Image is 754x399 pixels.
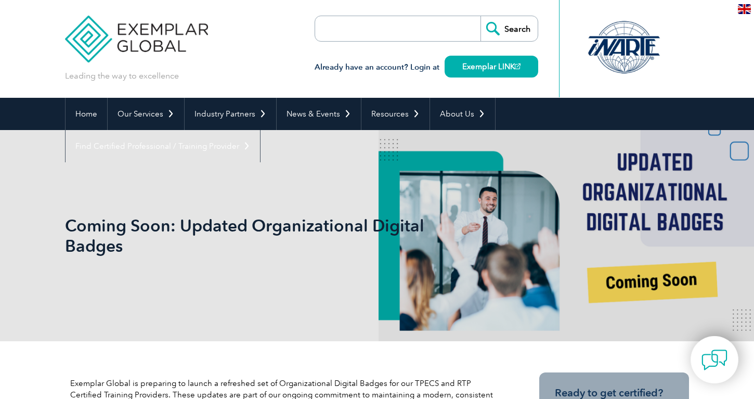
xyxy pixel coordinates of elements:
img: en [738,4,751,14]
h1: Coming Soon: Updated Organizational Digital Badges [65,215,464,256]
a: Home [66,98,107,130]
a: News & Events [277,98,361,130]
a: Exemplar LINK [445,56,538,78]
a: About Us [430,98,495,130]
a: Our Services [108,98,184,130]
h3: Already have an account? Login at [315,61,538,74]
a: Resources [361,98,430,130]
img: contact-chat.png [701,347,727,373]
a: Industry Partners [185,98,276,130]
a: Find Certified Professional / Training Provider [66,130,260,162]
img: open_square.png [515,63,521,69]
p: Leading the way to excellence [65,70,179,82]
input: Search [480,16,538,41]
